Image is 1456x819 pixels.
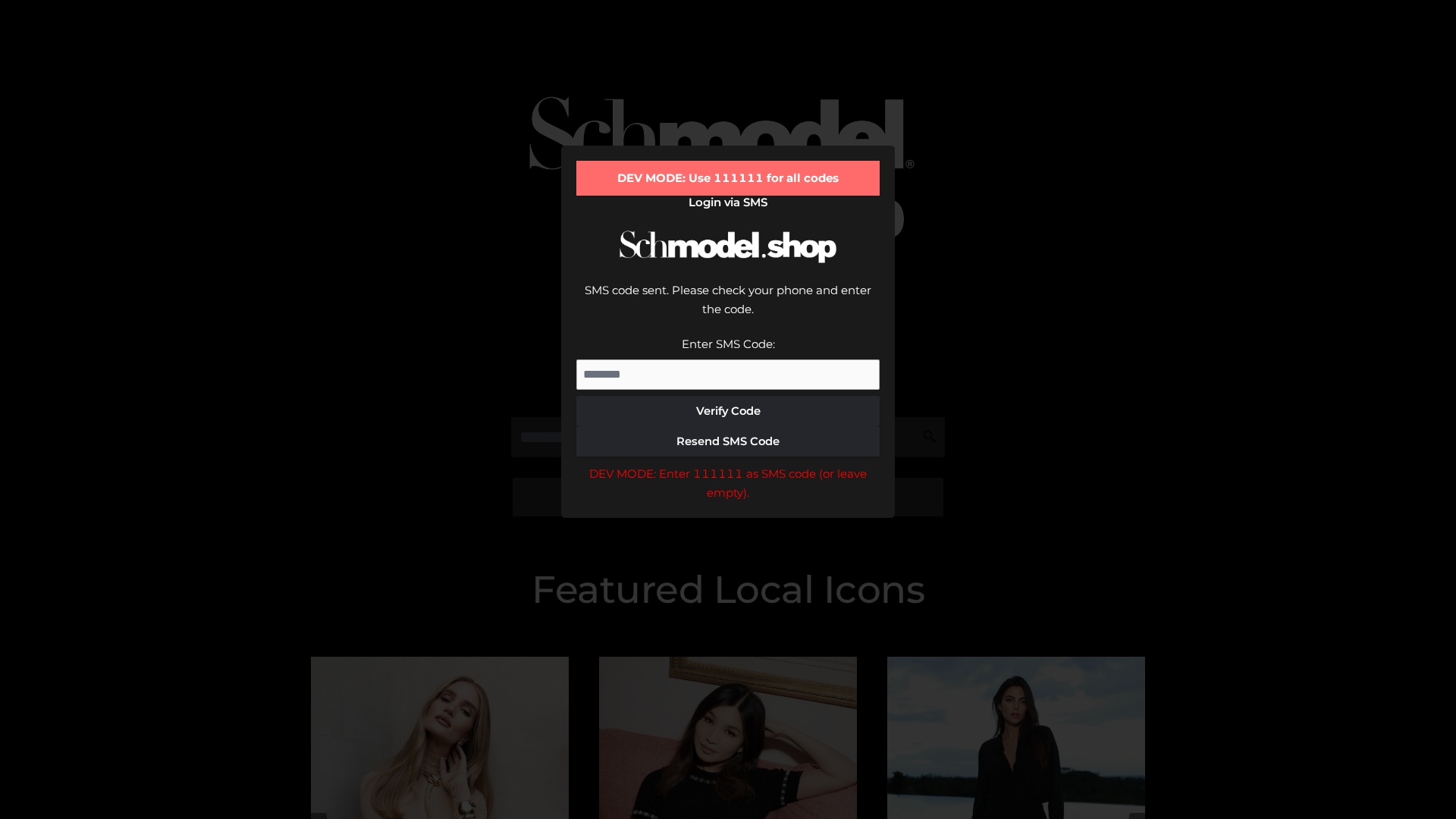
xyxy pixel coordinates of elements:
[576,396,880,426] button: Verify Code
[576,161,880,196] div: DEV MODE: Use 111111 for all codes
[576,426,880,457] button: Resend SMS Code
[576,464,880,503] div: DEV MODE: Enter 111111 as SMS code (or leave empty).
[614,217,842,277] img: Schmodel Logo
[576,196,880,209] h2: Login via SMS
[682,337,775,351] label: Enter SMS Code:
[576,281,880,334] div: SMS code sent. Please check your phone and enter the code.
